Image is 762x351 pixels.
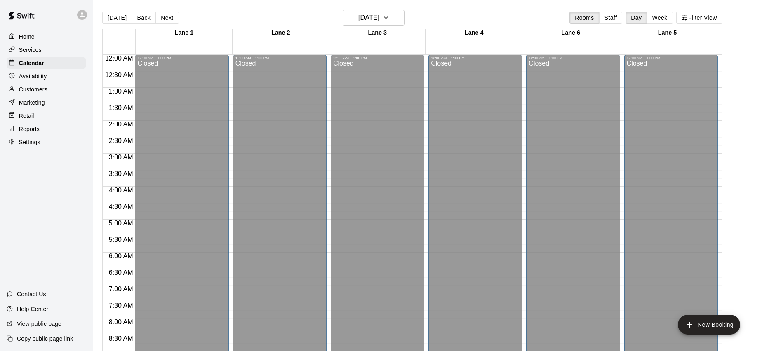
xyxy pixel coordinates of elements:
[107,318,135,325] span: 8:00 AM
[7,44,86,56] a: Services
[107,285,135,292] span: 7:00 AM
[107,302,135,309] span: 7:30 AM
[107,88,135,95] span: 1:00 AM
[19,98,45,107] p: Marketing
[7,110,86,122] a: Retail
[107,137,135,144] span: 2:30 AM
[626,12,647,24] button: Day
[132,12,156,24] button: Back
[678,315,740,335] button: add
[17,290,46,298] p: Contact Us
[19,112,34,120] p: Retail
[107,253,135,260] span: 6:00 AM
[103,55,135,62] span: 12:00 AM
[333,56,422,60] div: 12:00 AM – 1:00 PM
[19,33,35,41] p: Home
[107,269,135,276] span: 6:30 AM
[19,138,40,146] p: Settings
[343,10,405,26] button: [DATE]
[7,83,86,96] a: Customers
[17,320,61,328] p: View public page
[569,12,599,24] button: Rooms
[19,59,44,67] p: Calendar
[136,29,232,37] div: Lane 1
[7,57,86,69] a: Calendar
[7,123,86,135] a: Reports
[17,305,48,313] p: Help Center
[7,30,86,43] a: Home
[529,56,617,60] div: 12:00 AM – 1:00 PM
[233,29,329,37] div: Lane 2
[426,29,522,37] div: Lane 4
[107,170,135,177] span: 3:30 AM
[619,29,715,37] div: Lane 5
[358,12,379,23] h6: [DATE]
[7,70,86,82] a: Availability
[235,56,324,60] div: 12:00 AM – 1:00 PM
[17,335,73,343] p: Copy public page link
[19,85,47,94] p: Customers
[7,136,86,148] a: Settings
[107,154,135,161] span: 3:00 AM
[522,29,619,37] div: Lane 6
[19,72,47,80] p: Availability
[107,220,135,227] span: 5:00 AM
[647,12,673,24] button: Week
[155,12,179,24] button: Next
[107,121,135,128] span: 2:00 AM
[7,96,86,109] a: Marketing
[627,56,715,60] div: 12:00 AM – 1:00 PM
[431,56,520,60] div: 12:00 AM – 1:00 PM
[102,12,132,24] button: [DATE]
[107,236,135,243] span: 5:30 AM
[103,71,135,78] span: 12:30 AM
[107,335,135,342] span: 8:30 AM
[329,29,426,37] div: Lane 3
[107,187,135,194] span: 4:00 AM
[19,46,42,54] p: Services
[19,125,40,133] p: Reports
[107,104,135,111] span: 1:30 AM
[137,56,226,60] div: 12:00 AM – 1:00 PM
[107,203,135,210] span: 4:30 AM
[599,12,623,24] button: Staff
[676,12,722,24] button: Filter View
